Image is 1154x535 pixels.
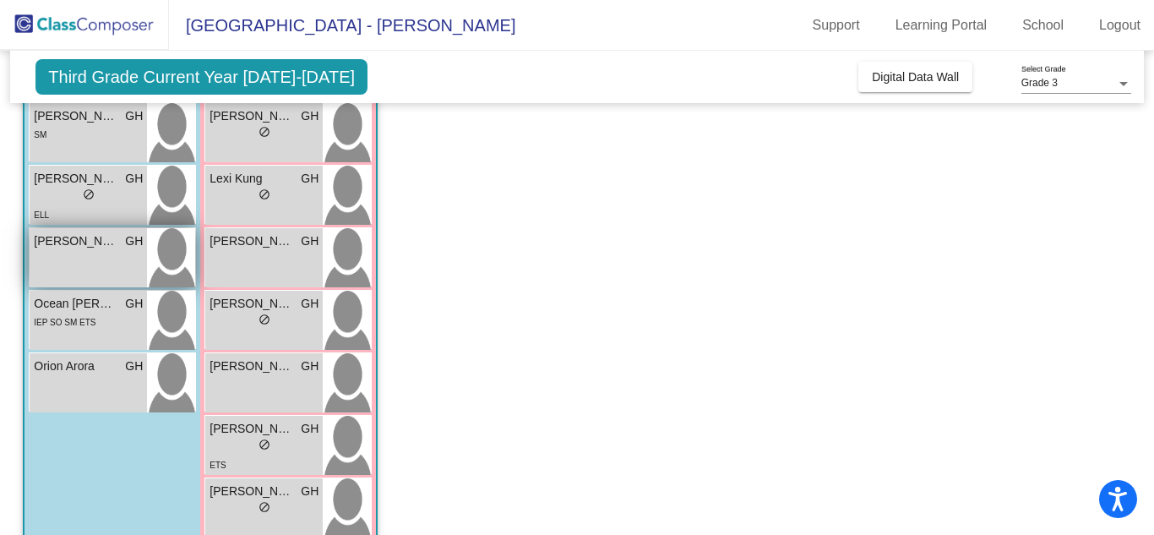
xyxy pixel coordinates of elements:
[210,107,294,125] span: [PERSON_NAME]
[34,295,118,313] span: Ocean [PERSON_NAME]
[210,420,294,438] span: [PERSON_NAME]
[83,188,95,200] span: do_not_disturb_alt
[125,358,143,375] span: GH
[169,12,515,39] span: [GEOGRAPHIC_DATA] - [PERSON_NAME]
[210,295,294,313] span: [PERSON_NAME]
[259,188,270,200] span: do_not_disturb_alt
[799,12,874,39] a: Support
[301,170,318,188] span: GH
[301,232,318,250] span: GH
[210,232,294,250] span: [PERSON_NAME]
[259,314,270,325] span: do_not_disturb_alt
[125,295,143,313] span: GH
[34,107,118,125] span: [PERSON_NAME]
[882,12,1001,39] a: Learning Portal
[210,461,226,470] span: ETS
[34,318,95,327] span: IEP SO SM ETS
[210,358,294,375] span: [PERSON_NAME]
[34,232,118,250] span: [PERSON_NAME]
[1009,12,1077,39] a: School
[125,232,143,250] span: GH
[301,295,318,313] span: GH
[35,59,367,95] span: Third Grade Current Year [DATE]-[DATE]
[34,170,118,188] span: [PERSON_NAME]
[125,170,143,188] span: GH
[1021,77,1058,89] span: Grade 3
[125,107,143,125] span: GH
[301,107,318,125] span: GH
[301,420,318,438] span: GH
[301,358,318,375] span: GH
[34,210,49,220] span: ELL
[210,483,294,500] span: [PERSON_NAME]
[259,439,270,450] span: do_not_disturb_alt
[259,126,270,138] span: do_not_disturb_alt
[1086,12,1154,39] a: Logout
[34,358,118,375] span: Orion Arora
[210,170,294,188] span: Lexi Kung
[34,130,46,139] span: SM
[259,501,270,513] span: do_not_disturb_alt
[301,483,318,500] span: GH
[872,70,959,84] span: Digital Data Wall
[858,62,972,92] button: Digital Data Wall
